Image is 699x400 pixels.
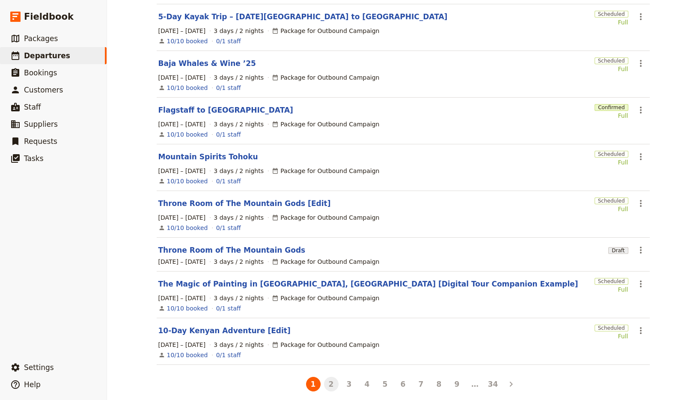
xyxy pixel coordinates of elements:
span: Draft [608,247,628,254]
span: Packages [24,34,58,43]
button: 1 [306,377,321,391]
span: Help [24,380,41,389]
div: Full [595,111,628,120]
span: Confirmed [595,104,628,111]
span: 3 days / 2 nights [214,294,264,302]
a: View the bookings for this departure [167,177,208,185]
div: Package for Outbound Campaign [272,27,379,35]
a: View the bookings for this departure [167,351,208,359]
div: Package for Outbound Campaign [272,213,379,222]
div: Package for Outbound Campaign [272,167,379,175]
div: Package for Outbound Campaign [272,257,379,266]
a: 0/1 staff [216,37,241,45]
span: [DATE] – [DATE] [158,213,206,222]
ul: Pagination [286,375,520,393]
button: Actions [634,277,648,291]
button: 7 [414,377,428,391]
span: Scheduled [595,278,628,285]
span: Settings [24,363,54,372]
div: Full [595,65,628,73]
a: 0/1 staff [216,130,241,139]
span: Departures [24,51,70,60]
span: [DATE] – [DATE] [158,73,206,82]
span: Suppliers [24,120,58,128]
span: Scheduled [595,197,628,204]
div: Package for Outbound Campaign [272,340,379,349]
a: 10-Day Kenyan Adventure [Edit] [158,325,291,336]
a: 0/1 staff [216,224,241,232]
button: Actions [634,103,648,117]
button: Actions [634,243,648,257]
span: Customers [24,86,63,94]
a: 0/1 staff [216,351,241,359]
span: 3 days / 2 nights [214,340,264,349]
button: 4 [360,377,375,391]
a: Flagstaff to [GEOGRAPHIC_DATA] [158,105,293,115]
span: Scheduled [595,57,628,64]
a: View the bookings for this departure [167,304,208,313]
a: 0/1 staff [216,177,241,185]
div: Package for Outbound Campaign [272,120,379,128]
a: 0/1 staff [216,304,241,313]
span: 3 days / 2 nights [214,27,264,35]
span: 3 days / 2 nights [214,257,264,266]
button: Actions [634,196,648,211]
span: Requests [24,137,57,146]
div: Full [595,332,628,340]
span: 3 days / 2 nights [214,120,264,128]
span: [DATE] – [DATE] [158,257,206,266]
button: Actions [634,56,648,71]
button: 3 [342,377,357,391]
a: View the bookings for this departure [167,84,208,92]
span: [DATE] – [DATE] [158,120,206,128]
button: Actions [634,9,648,24]
button: Actions [634,149,648,164]
button: Next [504,377,518,391]
span: Fieldbook [24,10,74,23]
a: Throne Room of The Mountain Gods [158,245,306,255]
span: [DATE] – [DATE] [158,27,206,35]
span: Scheduled [595,325,628,331]
span: 3 days / 2 nights [214,213,264,222]
div: Package for Outbound Campaign [272,73,379,82]
button: Actions [634,323,648,338]
a: Throne Room of The Mountain Gods [Edit] [158,198,331,209]
div: Full [595,158,628,167]
span: Scheduled [595,151,628,158]
button: 6 [396,377,410,391]
span: [DATE] – [DATE] [158,294,206,302]
a: View the bookings for this departure [167,224,208,232]
a: Mountain Spirits Tohoku [158,152,258,162]
a: 5-Day Kayak Trip – [DATE][GEOGRAPHIC_DATA] to [GEOGRAPHIC_DATA] [158,12,448,22]
a: The Magic of Painting in [GEOGRAPHIC_DATA], [GEOGRAPHIC_DATA] [Digital Tour Companion Example] [158,279,578,289]
span: Staff [24,103,41,111]
a: View the bookings for this departure [167,130,208,139]
div: Package for Outbound Campaign [272,294,379,302]
a: 0/1 staff [216,84,241,92]
span: 3 days / 2 nights [214,73,264,82]
a: View the bookings for this departure [167,37,208,45]
button: 5 [378,377,393,391]
span: Scheduled [595,11,628,18]
span: [DATE] – [DATE] [158,340,206,349]
span: Bookings [24,69,57,77]
div: Full [595,18,628,27]
button: 34 [486,377,500,391]
button: 2 [324,377,339,391]
a: Baja Whales & Wine ’25 [158,58,256,69]
span: Tasks [24,154,44,163]
li: … [466,377,484,391]
div: Full [595,285,628,294]
button: 8 [432,377,446,391]
button: 9 [450,377,464,391]
div: Full [595,205,628,213]
span: [DATE] – [DATE] [158,167,206,175]
span: 3 days / 2 nights [214,167,264,175]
